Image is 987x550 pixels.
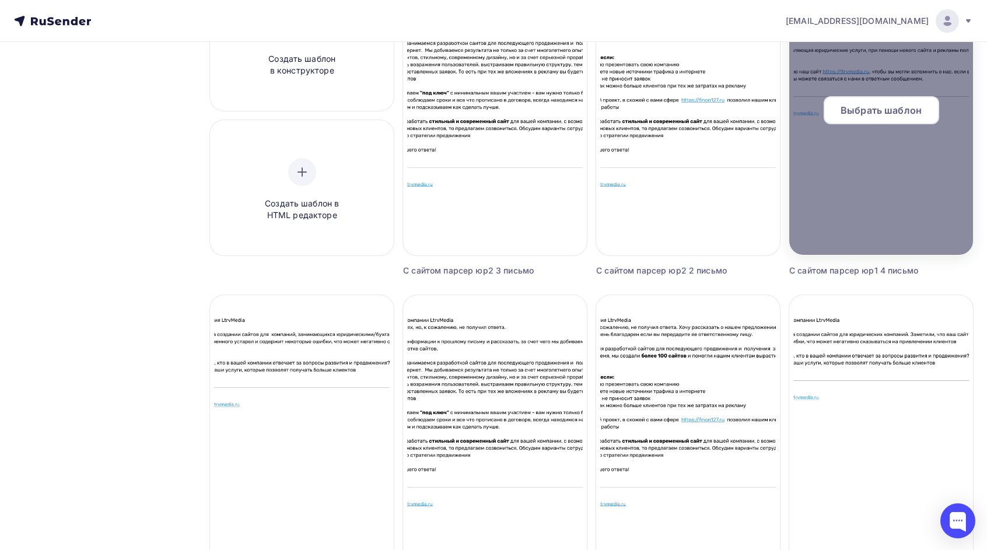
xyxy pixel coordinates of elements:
[247,53,358,77] span: Создать шаблон в конструкторе
[786,15,929,27] span: [EMAIL_ADDRESS][DOMAIN_NAME]
[596,265,734,276] div: С сайтом парсер юр2 2 письмо
[786,9,973,33] a: [EMAIL_ADDRESS][DOMAIN_NAME]
[403,265,541,276] div: С сайтом парсер юр2 3 письмо
[841,103,922,117] span: Выбрать шаблон
[789,265,927,276] div: С сайтом парсер юр1 4 письмо
[247,198,358,222] span: Создать шаблон в HTML редакторе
